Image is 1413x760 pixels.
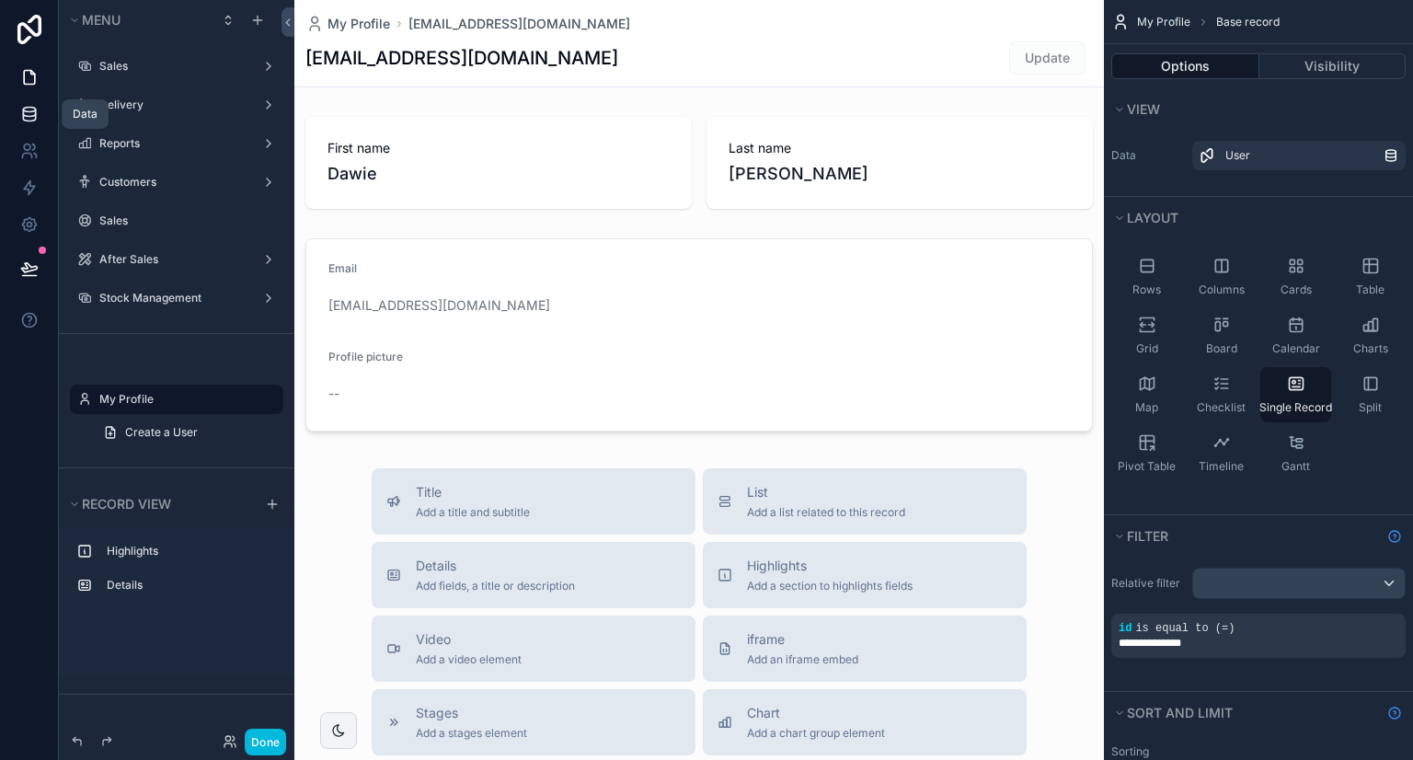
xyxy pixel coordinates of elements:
button: View [1111,97,1395,122]
span: Filter [1127,528,1168,544]
label: Details [107,578,269,593]
label: Sales [99,59,247,74]
button: Record view [66,491,254,517]
button: Columns [1186,249,1257,305]
button: Charts [1335,308,1406,363]
svg: Show help information [1387,706,1402,720]
button: Menu [66,7,210,33]
button: Hidden pages [66,386,276,412]
span: Split [1359,400,1382,415]
span: Rows [1132,282,1161,297]
label: My Profile [99,392,272,407]
span: Table [1356,282,1384,297]
span: Board [1206,341,1237,356]
h1: [EMAIL_ADDRESS][DOMAIN_NAME] [305,45,618,71]
button: Sort And Limit [1111,700,1380,726]
span: Sort And Limit [1127,705,1233,720]
span: Grid [1136,341,1158,356]
button: Timeline [1186,426,1257,481]
span: Calendar [1272,341,1320,356]
span: Create a User [125,425,198,440]
div: scrollable content [59,528,294,618]
button: Checklist [1186,367,1257,422]
span: My Profile [1137,15,1190,29]
svg: Show help information [1387,529,1402,544]
span: Map [1135,400,1158,415]
a: [EMAIL_ADDRESS][DOMAIN_NAME] [408,15,630,33]
button: Done [245,729,286,755]
label: Relative filter [1111,576,1185,591]
span: Gantt [1281,459,1310,474]
a: User [1192,141,1406,170]
label: Delivery [99,98,247,112]
span: Timeline [1199,459,1244,474]
span: Layout [1127,210,1178,225]
label: Highlights [107,544,269,558]
span: Cards [1281,282,1312,297]
span: Base record [1216,15,1280,29]
button: Visibility [1259,53,1407,79]
button: Rows [1111,249,1182,305]
span: Checklist [1197,400,1246,415]
button: Map [1111,367,1182,422]
label: Data [1111,148,1185,163]
span: User [1225,148,1250,163]
span: Pivot Table [1118,459,1176,474]
label: After Sales [99,252,247,267]
span: is equal to (=) [1135,622,1235,635]
button: Gantt [1260,426,1331,481]
button: Layout [1111,205,1395,231]
button: Grid [1111,308,1182,363]
button: Split [1335,367,1406,422]
a: My Profile [305,15,390,33]
div: Data [73,107,98,121]
button: Board [1186,308,1257,363]
button: Table [1335,249,1406,305]
span: Charts [1353,341,1388,356]
button: Cards [1260,249,1331,305]
span: Single Record [1259,400,1332,415]
label: Reports [99,136,247,151]
button: Single Record [1260,367,1331,422]
button: Filter [1111,524,1380,549]
label: Stock Management [99,291,247,305]
button: Pivot Table [1111,426,1182,481]
span: Menu [82,12,121,28]
span: My Profile [327,15,390,33]
label: Sales [99,213,272,228]
button: Calendar [1260,308,1331,363]
span: id [1119,622,1132,635]
span: View [1127,101,1160,117]
span: Record view [82,496,171,512]
button: Options [1111,53,1259,79]
label: Customers [99,175,247,190]
a: Create a User [92,418,283,447]
span: Columns [1199,282,1245,297]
